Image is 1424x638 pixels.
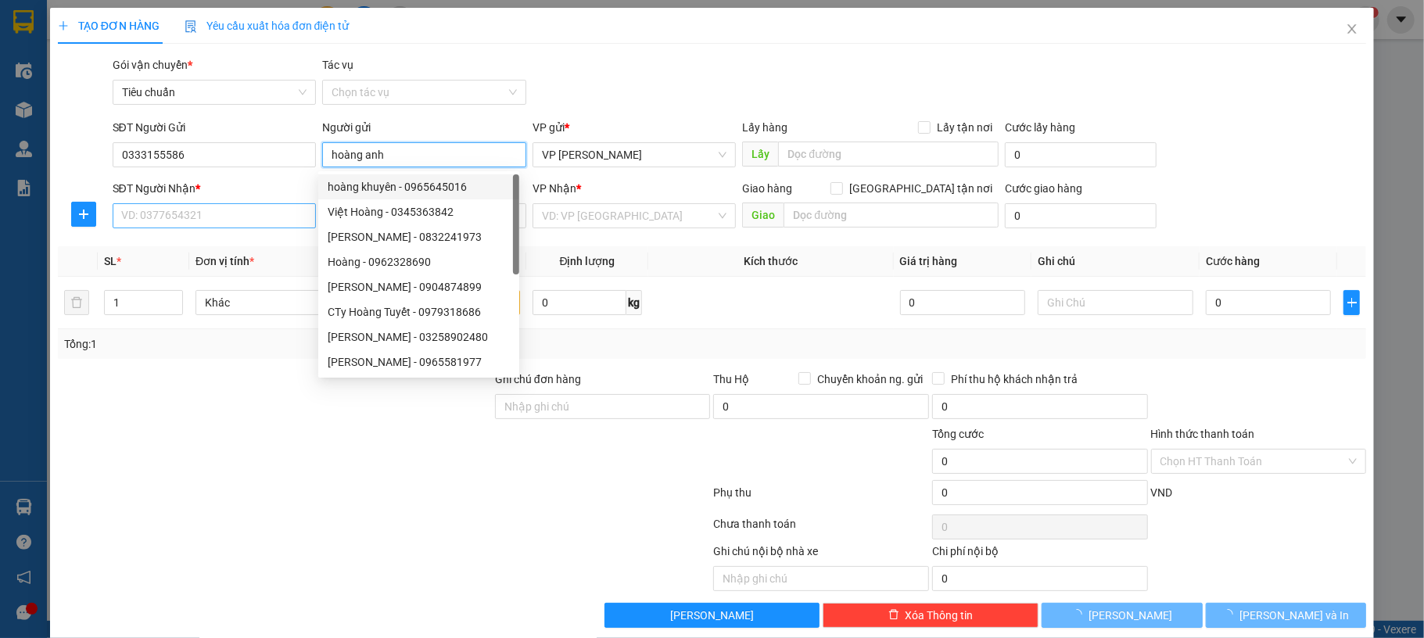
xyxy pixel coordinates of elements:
span: Giao [742,203,784,228]
th: Ghi chú [1031,246,1200,277]
span: [PERSON_NAME] và In [1239,607,1349,624]
span: plus [1344,296,1359,309]
span: Giá trị hàng [900,255,958,267]
div: Người gửi [322,119,526,136]
span: kg [626,290,642,315]
input: Dọc đường [784,203,999,228]
button: deleteXóa Thông tin [823,603,1038,628]
span: SL [104,255,117,267]
div: Tổng: 1 [64,335,551,353]
span: Phí thu hộ khách nhận trả [945,371,1084,388]
span: plus [72,208,95,220]
button: plus [71,202,96,227]
button: plus [1343,290,1360,315]
span: VND [1151,486,1173,499]
span: Lấy [742,142,778,167]
div: Ghi chú nội bộ nhà xe [713,543,929,566]
div: Hoàng - 0962328690 [318,249,519,274]
span: Tiêu chuẩn [122,81,307,104]
div: [PERSON_NAME] - 0965581977 [328,353,510,371]
div: CTy Hoàng Tuyết - 0979318686 [318,299,519,324]
span: VP Nhận [533,182,576,195]
input: Cước giao hàng [1005,203,1156,228]
button: [PERSON_NAME] [1042,603,1203,628]
span: Kích thước [744,255,798,267]
span: [GEOGRAPHIC_DATA] tận nơi [843,180,999,197]
span: Yêu cầu xuất hóa đơn điện tử [185,20,350,32]
div: VP gửi [533,119,737,136]
span: Tổng cước [932,428,984,440]
div: [PERSON_NAME] - 03258902480 [328,328,510,346]
button: [PERSON_NAME] [604,603,820,628]
div: Hoàng Ngọc Ánh - 0832241973 [318,224,519,249]
span: loading [1071,609,1089,620]
span: Đơn vị tính [195,255,254,267]
div: Hoàng - 0962328690 [328,253,510,271]
div: Phụ thu [712,484,931,511]
label: Tác vụ [322,59,353,71]
strong: 0888 827 827 - 0848 827 827 [33,73,156,101]
span: [PERSON_NAME] [1089,607,1172,624]
input: Ghi chú đơn hàng [495,394,711,419]
span: delete [888,609,899,622]
span: Xóa Thông tin [906,607,974,624]
button: [PERSON_NAME] và In [1206,603,1367,628]
label: Ghi chú đơn hàng [495,373,581,385]
input: Dọc đường [778,142,999,167]
input: 0 [900,290,1025,315]
div: Hoàng Ngọc - 03258902480 [318,324,519,349]
span: plus [58,20,69,31]
div: CTy Hoàng Tuyết - 0979318686 [328,303,510,321]
label: Cước giao hàng [1005,182,1082,195]
span: close [1346,23,1358,35]
span: Gửi hàng Hạ Long: Hotline: [14,105,150,146]
div: Việt Hoàng - 0345363842 [328,203,510,220]
div: [PERSON_NAME] - 0904874899 [328,278,510,296]
div: Chi phí nội bộ [932,543,1148,566]
div: SĐT Người Nhận [113,180,317,197]
span: [PERSON_NAME] [670,607,754,624]
div: Nguyễn Hoàng Khoa - 0965581977 [318,349,519,375]
label: Hình thức thanh toán [1151,428,1255,440]
span: Định lượng [560,255,615,267]
div: SĐT Người Gửi [113,119,317,136]
button: Close [1330,8,1374,52]
span: TẠO ĐƠN HÀNG [58,20,160,32]
button: delete [64,290,89,315]
div: Việt Hoàng - 0345363842 [318,199,519,224]
span: Khác [205,291,342,314]
strong: Công ty TNHH Phúc Xuyên [16,8,147,41]
span: VP Dương Đình Nghệ [542,143,727,167]
span: loading [1222,609,1239,620]
div: hoàng khuyên - 0965645016 [328,178,510,195]
div: Hoàng Long - 0904874899 [318,274,519,299]
strong: 024 3236 3236 - [8,59,157,87]
div: [PERSON_NAME] - 0832241973 [328,228,510,246]
input: Cước lấy hàng [1005,142,1156,167]
span: Chuyển khoản ng. gửi [811,371,929,388]
input: Nhập ghi chú [713,566,929,591]
input: Ghi Chú [1038,290,1193,315]
span: Gửi hàng [GEOGRAPHIC_DATA]: Hotline: [7,45,157,101]
label: Cước lấy hàng [1005,121,1075,134]
img: icon [185,20,197,33]
span: Lấy tận nơi [931,119,999,136]
span: Gói vận chuyển [113,59,192,71]
div: hoàng khuyên - 0965645016 [318,174,519,199]
span: Giao hàng [742,182,792,195]
div: Chưa thanh toán [712,515,931,543]
span: Thu Hộ [713,373,749,385]
span: Lấy hàng [742,121,787,134]
span: Cước hàng [1206,255,1260,267]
